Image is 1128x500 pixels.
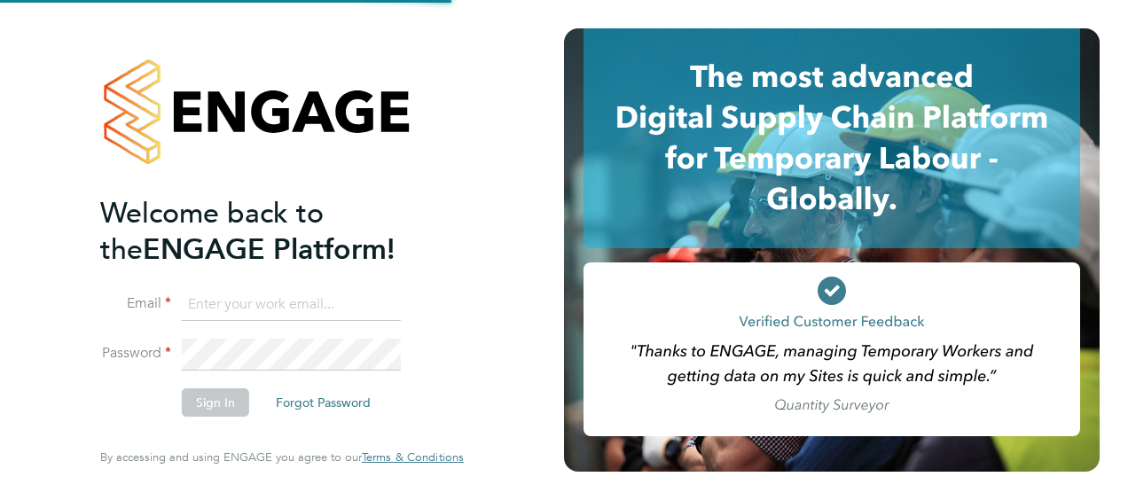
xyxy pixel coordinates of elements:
span: By accessing and using ENGAGE you agree to our [100,449,464,465]
span: Welcome back to the [100,196,324,267]
h2: ENGAGE Platform! [100,195,446,268]
a: Terms & Conditions [362,450,464,465]
input: Enter your work email... [182,289,401,321]
button: Forgot Password [262,388,385,417]
button: Sign In [182,388,249,417]
label: Password [100,344,171,363]
span: Terms & Conditions [362,449,464,465]
label: Email [100,294,171,313]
